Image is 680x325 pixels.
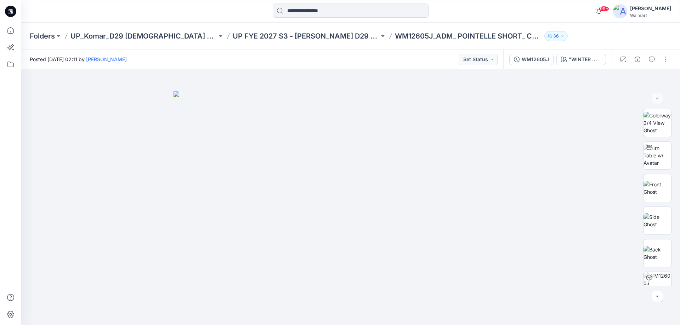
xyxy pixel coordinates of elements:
span: Posted [DATE] 02:11 by [30,56,127,63]
div: "WINTER WHITE 212131" [569,56,601,63]
button: WM12605J [509,54,554,65]
span: 99+ [599,6,609,12]
div: Walmart [630,13,671,18]
div: [PERSON_NAME] [630,4,671,13]
img: WM12605J "WINTER WHITE 212131" [644,272,671,300]
img: avatar [613,4,627,18]
img: Side Ghost [644,213,671,228]
a: UP_Komar_D29 [DEMOGRAPHIC_DATA] Sleep [70,31,217,41]
a: UP FYE 2027 S3 - [PERSON_NAME] D29 [DEMOGRAPHIC_DATA] Sleepwear [233,31,379,41]
img: Turn Table w/ Avatar [644,144,671,167]
button: "WINTER WHITE 212131" [556,54,606,65]
img: Front Ghost [644,181,671,196]
img: Back Ghost [644,246,671,261]
p: 36 [553,32,559,40]
img: Colorway 3/4 View Ghost [644,112,671,134]
a: Folders [30,31,55,41]
a: [PERSON_NAME] [86,56,127,62]
div: WM12605J [522,56,549,63]
p: WM12605J_ADM_ POINTELLE SHORT_ COLORWAY [395,31,542,41]
button: 36 [544,31,568,41]
button: Details [632,54,643,65]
